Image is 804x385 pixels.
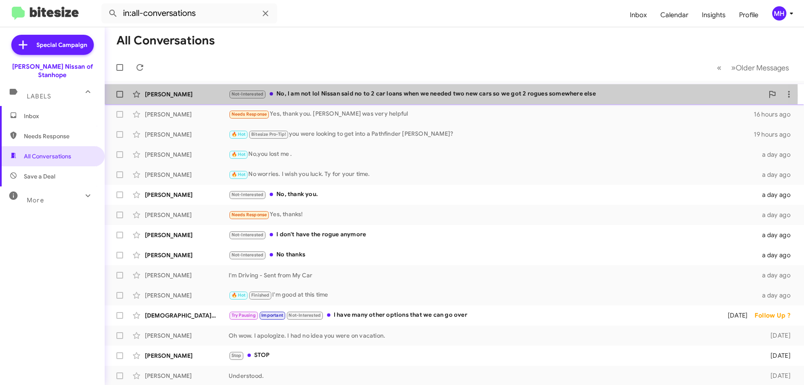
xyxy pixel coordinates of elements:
div: No, I am not lol Nissan said no to 2 car loans when we needed two new cars so we got 2 rogues som... [229,89,764,99]
div: Oh wow. I apologize. I had no idea you were on vacation. [229,331,757,340]
div: [PERSON_NAME] [145,90,229,98]
span: Not-Interested [232,192,264,197]
span: Save a Deal [24,172,55,181]
span: Finished [251,292,270,298]
div: a day ago [757,171,797,179]
a: Insights [695,3,732,27]
span: Not-Interested [232,252,264,258]
button: Next [726,59,794,76]
button: Previous [712,59,727,76]
span: Important [261,313,283,318]
div: [PERSON_NAME] [145,110,229,119]
div: No, thank you. [229,190,757,199]
span: Needs Response [232,111,267,117]
span: Needs Response [232,212,267,217]
span: Stop [232,353,242,358]
div: [PERSON_NAME] [145,231,229,239]
span: 🔥 Hot [232,152,246,157]
span: Not-Interested [232,232,264,238]
div: [PERSON_NAME] [145,351,229,360]
div: 19 hours ago [754,130,797,139]
span: Special Campaign [36,41,87,49]
div: [DATE] [717,311,755,320]
div: Yes, thanks! [229,210,757,220]
div: [DATE] [757,372,797,380]
button: MH [765,6,795,21]
div: [PERSON_NAME] [145,291,229,300]
input: Search [101,3,277,23]
div: [PERSON_NAME] [145,211,229,219]
span: All Conversations [24,152,71,160]
div: 16 hours ago [754,110,797,119]
div: [PERSON_NAME] [145,331,229,340]
div: [DATE] [757,351,797,360]
div: [PERSON_NAME] [145,150,229,159]
div: [PERSON_NAME] [145,251,229,259]
div: a day ago [757,231,797,239]
div: No,you lost me . [229,150,757,159]
span: Older Messages [736,63,789,72]
div: Understood. [229,372,757,380]
span: 🔥 Hot [232,132,246,137]
span: More [27,196,44,204]
span: « [717,62,722,73]
div: Follow Up ? [755,311,797,320]
div: [DEMOGRAPHIC_DATA][PERSON_NAME] [145,311,229,320]
div: I'm good at this time [229,290,757,300]
div: [PERSON_NAME] [145,191,229,199]
div: [PERSON_NAME] [145,130,229,139]
div: [PERSON_NAME] [145,372,229,380]
div: No thanks [229,250,757,260]
div: a day ago [757,291,797,300]
span: Inbox [24,112,95,120]
div: No worries. I wish you luck. Ty for your time. [229,170,757,179]
div: [DATE] [757,331,797,340]
a: Profile [732,3,765,27]
div: I don't have the rogue anymore [229,230,757,240]
div: STOP [229,351,757,360]
nav: Page navigation example [712,59,794,76]
span: Bitesize Pro-Tip! [251,132,286,137]
div: [PERSON_NAME] [145,171,229,179]
div: a day ago [757,191,797,199]
span: Try Pausing [232,313,256,318]
span: Labels [27,93,51,100]
a: Calendar [654,3,695,27]
h1: All Conversations [116,34,215,47]
a: Special Campaign [11,35,94,55]
div: Yes, thank you. [PERSON_NAME] was very helpful [229,109,754,119]
span: Not-Interested [289,313,321,318]
span: Needs Response [24,132,95,140]
div: a day ago [757,150,797,159]
span: 🔥 Hot [232,172,246,177]
div: a day ago [757,251,797,259]
div: I have many other options that we can go over [229,310,717,320]
span: » [731,62,736,73]
span: 🔥 Hot [232,292,246,298]
div: a day ago [757,211,797,219]
div: [PERSON_NAME] [145,271,229,279]
span: Not-Interested [232,91,264,97]
a: Inbox [623,3,654,27]
div: you were looking to get into a Pathfinder [PERSON_NAME]? [229,129,754,139]
div: I'm Driving - Sent from My Car [229,271,757,279]
div: MH [772,6,786,21]
div: a day ago [757,271,797,279]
